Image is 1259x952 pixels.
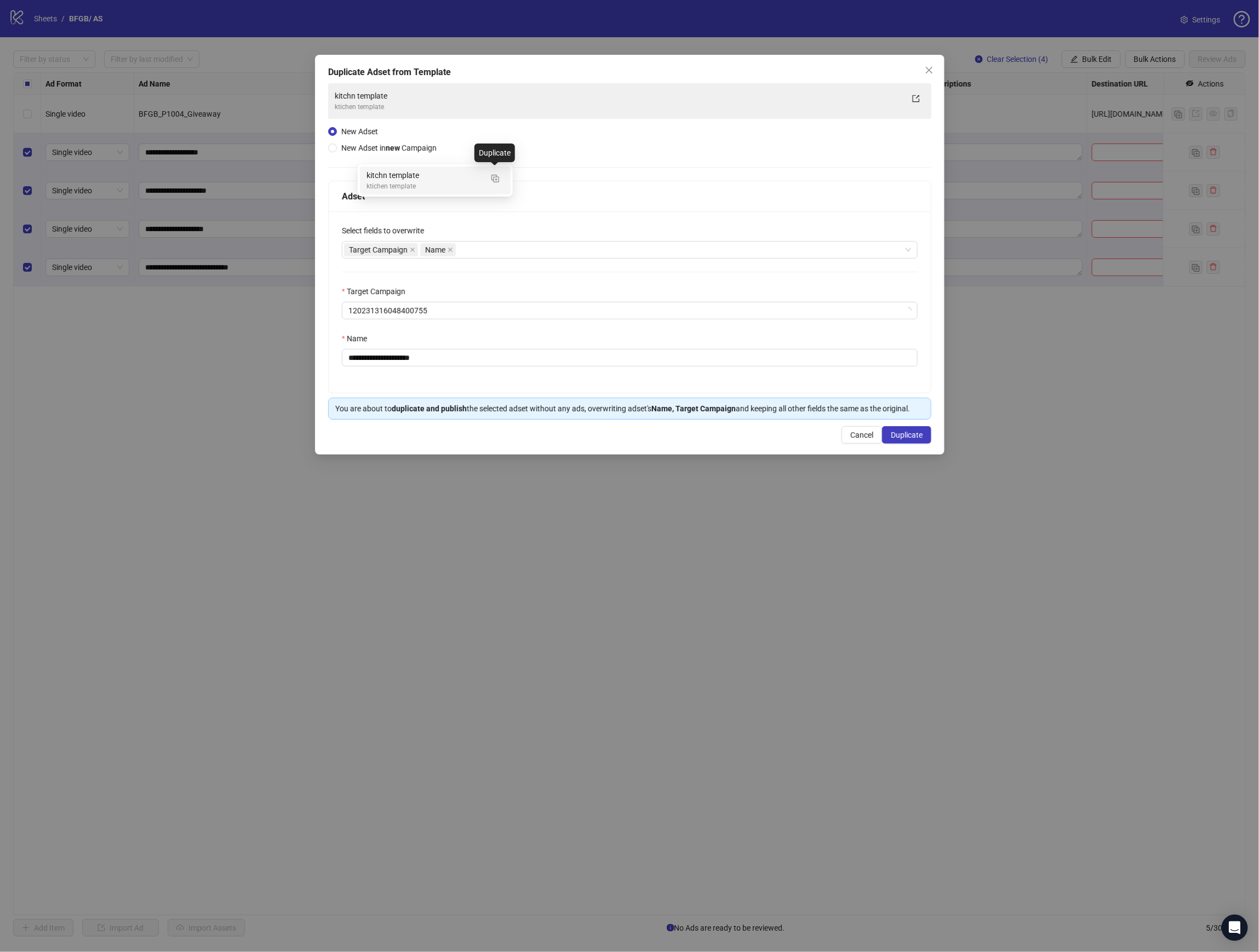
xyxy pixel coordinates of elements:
label: Select fields to overwrite [342,225,431,237]
span: close-circle [905,307,912,314]
span: Cancel [850,431,873,439]
strong: Name, Target Campaign [651,404,736,413]
input: Name [342,349,918,366]
span: Name [425,244,445,256]
strong: duplicate and publish [392,404,467,413]
span: 120231316048400755 [348,302,911,319]
span: Target Campaign [344,243,418,256]
button: Cancel [842,426,882,444]
div: Open Intercom Messenger [1222,915,1248,941]
div: You are about to the selected adset without any ads, overwriting adset's and keeping all other fi... [335,403,924,415]
label: Target Campaign [342,285,413,297]
div: Duplicate Adset from Template [328,66,931,79]
button: Duplicate [882,426,931,444]
button: Duplicate [487,169,504,187]
div: Adset [342,190,918,203]
div: ktichen template [335,102,903,112]
span: close [448,247,453,253]
span: New Adset [341,127,378,136]
div: ktichen template [367,181,482,192]
span: Target Campaign [349,244,408,256]
div: kitchn template [335,90,903,102]
div: kitchn template [360,167,511,194]
span: New Adset in Campaign [341,144,437,152]
span: Name [420,243,456,256]
span: close [410,247,415,253]
label: Name [342,332,374,345]
span: Duplicate [891,431,923,439]
span: close [925,66,934,74]
img: Duplicate [491,175,499,182]
button: Close [920,61,938,79]
div: Duplicate [474,144,515,162]
div: kitchn template [367,169,482,181]
strong: new [386,144,400,152]
span: export [912,95,920,102]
